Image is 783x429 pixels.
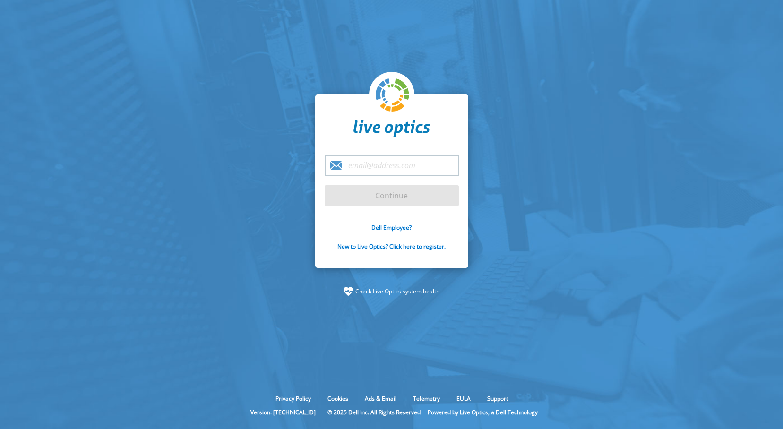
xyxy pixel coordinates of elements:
[268,395,318,403] a: Privacy Policy
[323,408,425,416] li: © 2025 Dell Inc. All Rights Reserved
[353,120,430,137] img: liveoptics-word.svg
[376,78,410,112] img: liveoptics-logo.svg
[406,395,447,403] a: Telemetry
[371,223,412,232] a: Dell Employee?
[325,155,459,176] input: email@address.com
[428,408,538,416] li: Powered by Live Optics, a Dell Technology
[344,287,353,296] img: status-check-icon.svg
[358,395,404,403] a: Ads & Email
[246,408,320,416] li: Version: [TECHNICAL_ID]
[355,287,439,296] a: Check Live Optics system health
[480,395,515,403] a: Support
[449,395,478,403] a: EULA
[320,395,355,403] a: Cookies
[337,242,446,250] a: New to Live Optics? Click here to register.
